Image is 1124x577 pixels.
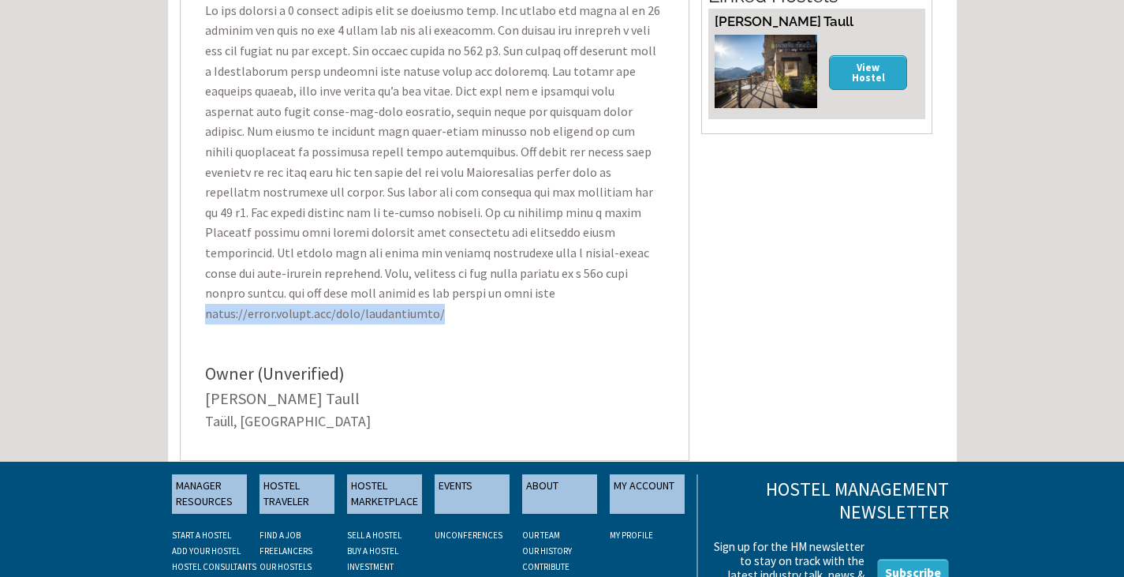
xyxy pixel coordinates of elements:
a: FIND A JOB [260,530,301,541]
div: Owner (Unverified) [205,365,665,382]
a: View Hostel [829,55,908,89]
a: FREELANCERS [260,545,312,556]
a: BUY A HOSTEL [347,545,398,556]
a: HOSTEL CONSULTANTS [172,561,256,572]
div: Taüll, [GEOGRAPHIC_DATA] [205,414,665,429]
a: [PERSON_NAME] Taull [715,13,853,29]
a: EVENTS [435,474,510,514]
a: CONTRIBUTE [522,561,569,572]
a: [PERSON_NAME] Taull [205,388,360,408]
a: OUR HOSTELS [260,561,312,572]
a: OUR HISTORY [522,545,572,556]
a: SELL A HOSTEL [347,530,401,541]
a: MY ACCOUNT [610,474,685,514]
a: START A HOSTEL [172,530,231,541]
a: HOSTEL MARKETPLACE [347,474,422,514]
a: UNCONFERENCES [435,530,502,541]
a: MANAGER RESOURCES [172,474,247,514]
a: OUR TEAM [522,530,560,541]
a: ABOUT [522,474,597,514]
a: HOSTEL TRAVELER [260,474,334,514]
a: My Profile [610,530,653,541]
h3: Hostel Management Newsletter [709,478,948,524]
a: ADD YOUR HOSTEL [172,545,241,556]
